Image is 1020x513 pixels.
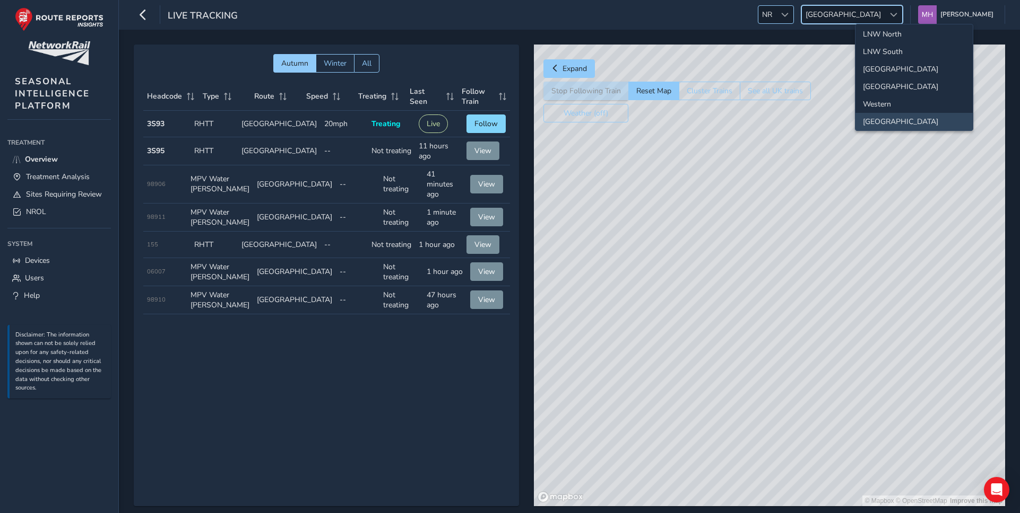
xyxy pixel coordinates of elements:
[26,172,90,182] span: Treatment Analysis
[253,258,336,286] td: [GEOGRAPHIC_DATA]
[470,208,503,226] button: View
[563,64,587,74] span: Expand
[324,58,347,68] span: Winter
[273,54,316,73] button: Autumn
[855,95,973,113] li: Western
[918,5,937,24] img: diamond-layout
[336,258,379,286] td: --
[15,75,90,112] span: SEASONAL INTELLIGENCE PLATFORM
[187,286,253,314] td: MPV Water [PERSON_NAME]
[855,60,973,78] li: North and East
[415,232,462,258] td: 1 hour ago
[543,104,628,122] button: Weather (off)
[281,58,308,68] span: Autumn
[203,91,219,101] span: Type
[379,204,423,232] td: Not treating
[940,5,993,24] span: [PERSON_NAME]
[423,165,466,204] td: 41 minutes ago
[147,146,165,156] strong: 3S95
[855,113,973,130] li: Scotland
[855,78,973,95] li: Wales
[15,7,103,31] img: rr logo
[371,119,400,129] span: Treating
[336,165,379,204] td: --
[466,235,499,254] button: View
[423,286,466,314] td: 47 hours ago
[147,241,158,249] span: 155
[543,59,595,78] button: Expand
[321,137,368,165] td: --
[147,91,182,101] span: Headcode
[26,189,102,199] span: Sites Requiring Review
[238,232,321,258] td: [GEOGRAPHIC_DATA]
[679,82,740,100] button: Cluster Trains
[423,204,466,232] td: 1 minute ago
[168,9,238,24] span: Live Tracking
[415,137,462,165] td: 11 hours ago
[354,54,379,73] button: All
[7,252,111,269] a: Devices
[191,111,238,137] td: RHTT
[321,232,368,258] td: --
[28,41,90,65] img: customer logo
[191,232,238,258] td: RHTT
[802,6,885,23] span: [GEOGRAPHIC_DATA]
[147,296,166,304] span: 98910
[474,119,498,129] span: Follow
[918,5,997,24] button: [PERSON_NAME]
[25,255,50,266] span: Devices
[419,114,448,133] button: Live
[7,151,111,168] a: Overview
[423,258,466,286] td: 1 hour ago
[147,268,166,276] span: 06007
[238,111,321,137] td: [GEOGRAPHIC_DATA]
[466,114,506,133] button: Follow
[321,111,368,137] td: 20mph
[368,137,415,165] td: Not treating
[238,137,321,165] td: [GEOGRAPHIC_DATA]
[25,273,44,283] span: Users
[478,295,495,305] span: View
[379,258,423,286] td: Not treating
[470,262,503,281] button: View
[7,203,111,220] a: NROL
[362,58,371,68] span: All
[306,91,328,101] span: Speed
[474,240,491,250] span: View
[379,286,423,314] td: Not treating
[253,165,336,204] td: [GEOGRAPHIC_DATA]
[462,86,495,107] span: Follow Train
[26,207,46,217] span: NROL
[7,135,111,151] div: Treatment
[147,213,166,221] span: 98911
[410,86,442,107] span: Last Seen
[25,154,58,164] span: Overview
[358,91,386,101] span: Treating
[855,43,973,60] li: LNW South
[24,290,40,300] span: Help
[368,232,415,258] td: Not treating
[253,286,336,314] td: [GEOGRAPHIC_DATA]
[7,269,111,287] a: Users
[379,165,423,204] td: Not treating
[466,141,499,160] button: View
[336,204,379,232] td: --
[253,204,336,232] td: [GEOGRAPHIC_DATA]
[470,290,503,309] button: View
[7,168,111,185] a: Treatment Analysis
[187,165,253,204] td: MPV Water [PERSON_NAME]
[7,287,111,304] a: Help
[474,146,491,156] span: View
[478,179,495,189] span: View
[187,204,253,232] td: MPV Water [PERSON_NAME]
[336,286,379,314] td: --
[984,477,1009,502] div: Open Intercom Messenger
[316,54,354,73] button: Winter
[855,25,973,43] li: LNW North
[191,137,238,165] td: RHTT
[7,185,111,203] a: Sites Requiring Review
[187,258,253,286] td: MPV Water [PERSON_NAME]
[478,267,495,277] span: View
[147,180,166,188] span: 98906
[628,82,679,100] button: Reset Map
